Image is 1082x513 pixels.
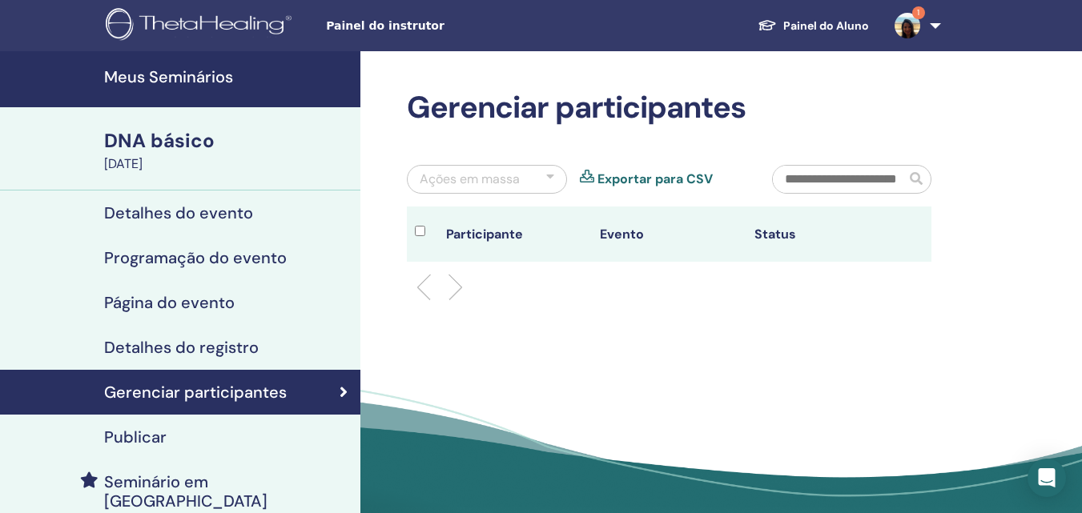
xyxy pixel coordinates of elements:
font: Gerenciar participantes [104,382,287,403]
font: Publicar [104,427,167,447]
font: Evento [600,226,644,242]
font: Seminário em [GEOGRAPHIC_DATA] [104,471,267,511]
font: Participante [446,226,523,242]
div: Open Intercom Messenger [1028,459,1066,497]
font: Exportar para CSV [597,170,713,187]
font: DNA básico [104,128,215,153]
a: Painel do Aluno [745,10,882,41]
font: Página do evento [104,292,235,313]
font: Painel do Aluno [783,18,869,33]
font: Detalhes do evento [104,202,253,223]
font: [DATE] [104,155,143,172]
font: Painel do instrutor [326,19,444,32]
a: DNA básico[DATE] [95,127,360,174]
font: Meus Seminários [104,66,233,87]
font: Detalhes do registro [104,337,259,358]
img: logo.png [106,8,297,44]
font: Status [754,226,796,242]
img: graduation-cap-white.svg [758,18,777,32]
img: default.jpg [895,13,920,38]
font: Ações em massa [420,170,520,187]
a: Exportar para CSV [597,170,713,189]
font: Gerenciar participantes [407,87,746,127]
font: Programação do evento [104,247,287,268]
font: 1 [917,7,919,18]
